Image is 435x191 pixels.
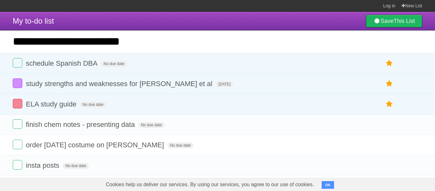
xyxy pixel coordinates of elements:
[26,141,166,149] span: order [DATE] costume on [PERSON_NAME]
[26,121,136,129] span: finish chem notes - presenting data
[13,160,22,170] label: Done
[26,59,99,67] span: schedule Spanish DBA
[322,181,334,189] button: OK
[13,119,22,129] label: Done
[383,78,396,89] label: Star task
[26,100,78,108] span: ELA study guide
[13,78,22,88] label: Done
[101,61,127,67] span: No due date
[383,99,396,109] label: Star task
[168,143,193,148] span: No due date
[394,18,415,24] b: This List
[13,99,22,108] label: Done
[13,140,22,149] label: Done
[26,161,61,169] span: insta posts
[99,178,320,191] span: Cookies help us deliver our services. By using our services, you agree to our use of cookies.
[366,15,422,27] a: SaveThis List
[80,102,106,107] span: No due date
[383,58,396,69] label: Star task
[63,163,89,169] span: No due date
[13,58,22,68] label: Done
[216,81,233,87] span: [DATE]
[26,80,214,88] span: study strengths and weaknesses for [PERSON_NAME] et al
[13,17,54,25] span: My to-do list
[139,122,164,128] span: No due date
